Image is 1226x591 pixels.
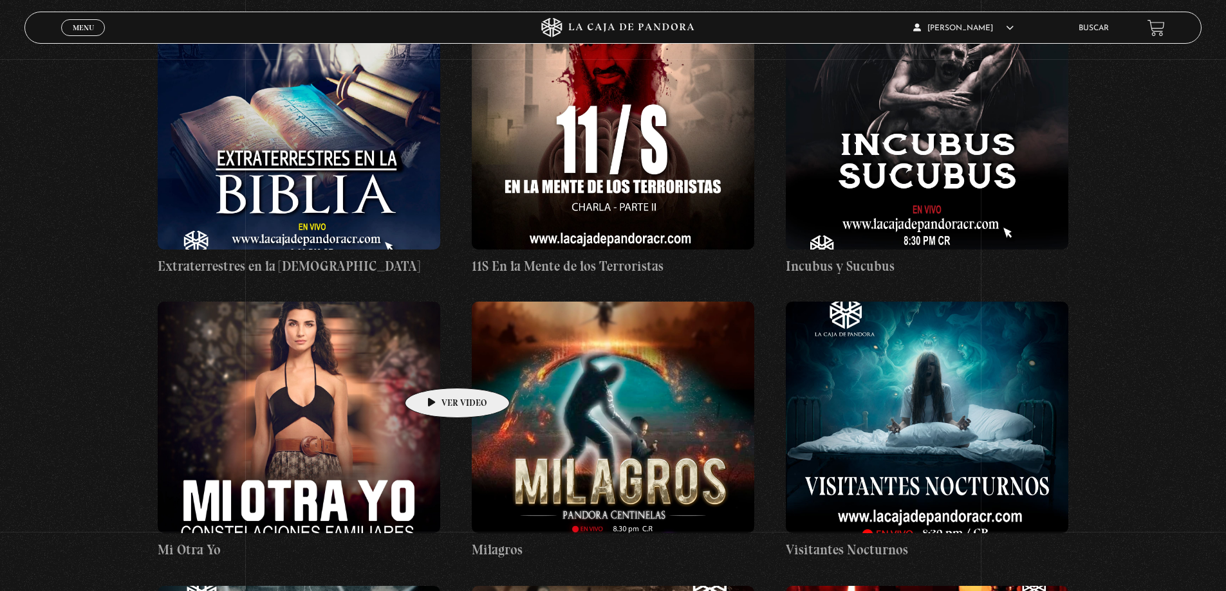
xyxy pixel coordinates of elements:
h4: Milagros [472,540,754,560]
a: Extraterrestres en la [DEMOGRAPHIC_DATA] [158,18,440,277]
span: [PERSON_NAME] [913,24,1014,32]
h4: Extraterrestres en la [DEMOGRAPHIC_DATA] [158,256,440,277]
h4: Mi Otra Yo [158,540,440,560]
span: Menu [73,24,94,32]
a: Incubus y Sucubus [786,18,1068,277]
a: Mi Otra Yo [158,302,440,560]
span: Cerrar [68,35,98,44]
a: Visitantes Nocturnos [786,302,1068,560]
a: Buscar [1079,24,1109,32]
a: View your shopping cart [1147,19,1165,37]
a: 11S En la Mente de los Terroristas [472,18,754,277]
h4: Incubus y Sucubus [786,256,1068,277]
h4: Visitantes Nocturnos [786,540,1068,560]
h4: 11S En la Mente de los Terroristas [472,256,754,277]
a: Milagros [472,302,754,560]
